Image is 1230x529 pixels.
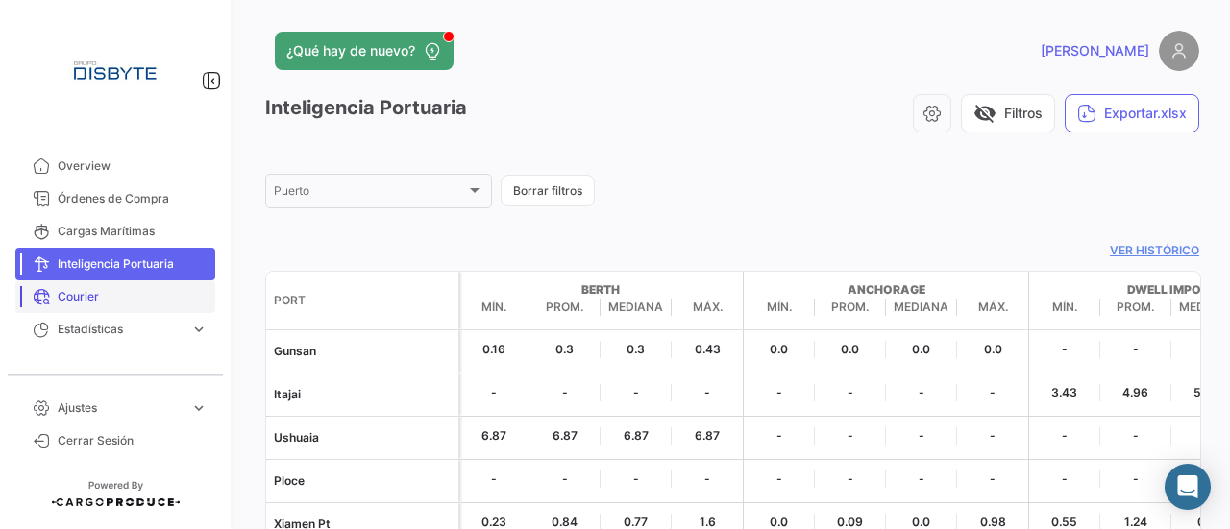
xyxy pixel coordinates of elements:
[886,299,957,316] span: Mediana
[1029,427,1100,445] span: -
[15,248,215,280] a: Inteligencia Portuaria
[744,470,815,488] span: -
[274,429,451,446] p: Ushuaia
[274,472,451,490] p: Ploce
[1029,299,1100,316] span: Mín.
[744,341,815,358] span: 0.0
[1065,94,1199,132] button: Exportar.xlsx
[15,182,215,215] a: Órdenes de Compra
[529,299,601,316] span: Prom.
[529,427,601,445] span: 6.87
[1100,341,1171,358] span: -
[601,427,672,445] span: 6.87
[672,427,743,445] span: 6.87
[672,470,743,488] span: -
[529,470,601,488] span: -
[58,321,183,338] span: Estadísticas
[672,299,743,316] span: Máx.
[957,470,1028,488] span: -
[190,399,208,417] span: expand_more
[1159,31,1199,71] img: placeholder-user.png
[601,384,672,401] span: -
[58,255,208,273] span: Inteligencia Portuaria
[58,399,183,417] span: Ajustes
[458,427,529,445] span: 6.87
[58,288,208,305] span: Courier
[957,299,1028,316] span: Máx.
[961,94,1055,132] button: visibility_offFiltros
[458,281,743,299] strong: Berth
[265,94,467,122] h3: Inteligencia Portuaria
[265,242,1199,259] a: Ver histórico
[815,384,886,401] span: -
[274,386,451,403] p: Itajai
[601,470,672,488] span: -
[886,341,957,358] span: 0.0
[67,23,163,119] img: Logo+disbyte.jpeg
[1165,464,1211,510] div: Abrir Intercom Messenger
[458,470,529,488] span: -
[1041,41,1149,60] span: [PERSON_NAME]
[286,41,415,60] span: ¿Qué hay de nuevo?
[744,299,815,316] span: Mín.
[15,150,215,182] a: Overview
[58,190,208,207] span: Órdenes de Compra
[274,292,306,309] span: Port
[275,32,454,70] button: ¿Qué hay de nuevo?
[672,341,743,358] span: 0.43
[957,341,1028,358] span: 0.0
[274,187,466,201] span: Puerto
[744,281,1028,299] strong: Anchorage
[744,427,815,445] span: -
[957,427,1028,445] span: -
[274,343,451,360] p: Gunsan
[58,157,208,175] span: Overview
[815,299,886,316] span: Prom.
[886,470,957,488] span: -
[1029,341,1100,358] span: -
[815,470,886,488] span: -
[973,102,996,125] span: visibility_off
[458,384,529,401] span: -
[957,384,1028,401] span: -
[815,341,886,358] span: 0.0
[58,432,208,449] span: Cerrar Sesión
[458,341,529,358] span: 0.16
[1029,384,1100,401] span: 3.43
[1100,299,1171,316] span: Prom.
[744,384,815,401] span: -
[886,384,957,401] span: -
[672,384,743,401] span: -
[15,280,215,313] a: Courier
[886,427,957,445] span: -
[1100,427,1171,445] span: -
[529,384,601,401] span: -
[458,299,529,316] span: Mín.
[266,284,458,317] datatable-header-cell: Port
[58,223,208,240] span: Cargas Marítimas
[601,341,672,358] span: 0.3
[529,341,601,358] span: 0.3
[1100,384,1171,401] span: 4.96
[1100,470,1171,488] span: -
[601,299,672,316] span: Mediana
[15,215,215,248] a: Cargas Marítimas
[815,427,886,445] span: -
[501,175,595,206] button: Borrar filtros
[190,321,208,338] span: expand_more
[1029,470,1100,488] span: -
